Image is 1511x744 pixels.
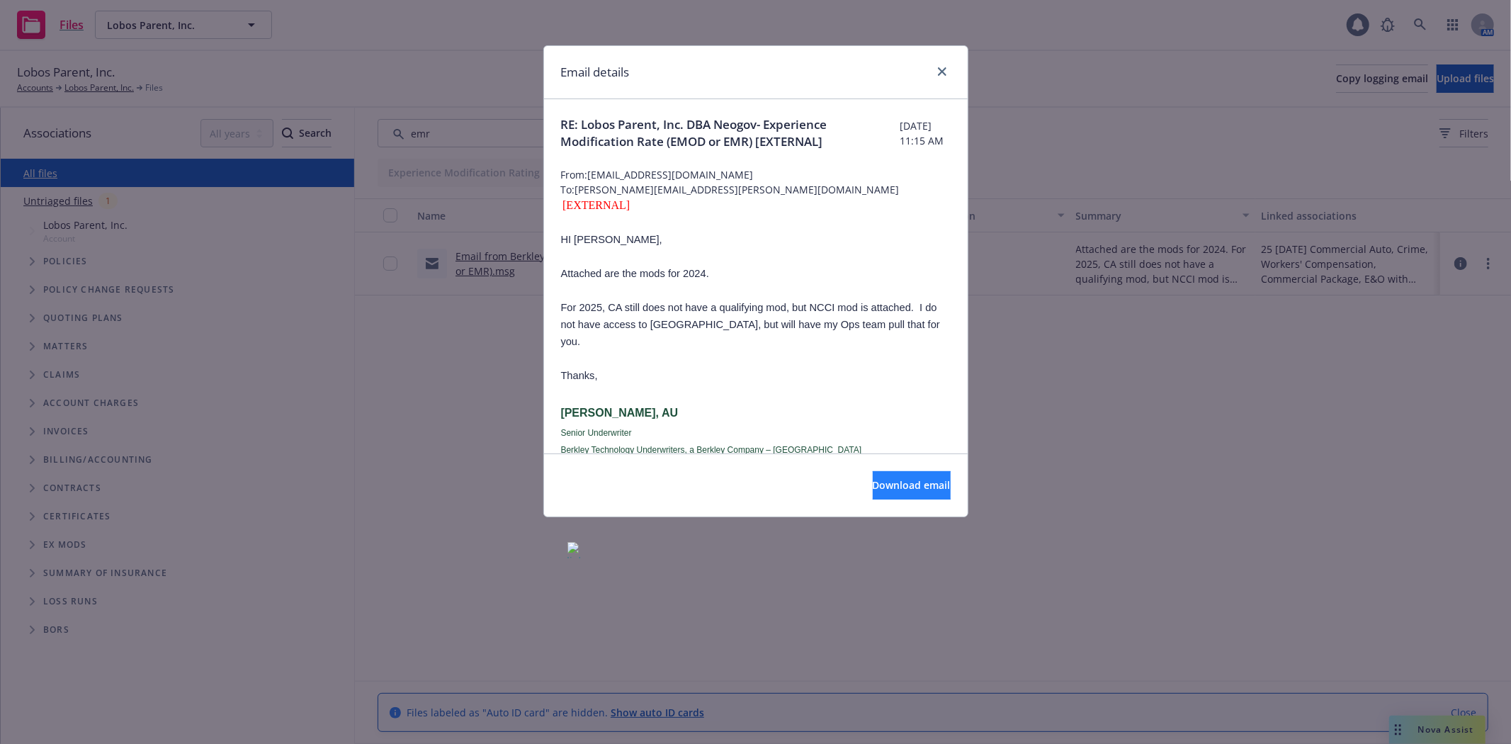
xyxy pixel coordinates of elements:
a: close [934,63,951,80]
span: RE: Lobos Parent, Inc. DBA Neogov- Experience Modification Rate (EMOD or EMR) [EXTERNAL] [561,116,900,150]
span: Attached are the mods for 2024. [561,268,709,279]
span: Berkley Technology Underwriters, a Berkley Company – [GEOGRAPHIC_DATA] [561,445,862,455]
div: [EXTERNAL] [561,197,951,214]
span: [DATE] 11:15 AM [900,118,951,148]
span: Download email [873,478,951,492]
span: HI [PERSON_NAME], [561,234,662,245]
span: [PERSON_NAME], AU [561,407,679,419]
span: Thanks, [561,370,598,381]
h1: Email details [561,63,630,81]
span: To: [PERSON_NAME][EMAIL_ADDRESS][PERSON_NAME][DOMAIN_NAME] [561,182,951,197]
span: Senior Underwriter [561,428,632,438]
span: For 2025, CA still does not have a qualifying mod, but NCCI mod is attached. I do not have access... [561,302,940,347]
span: From: [EMAIL_ADDRESS][DOMAIN_NAME] [561,167,951,182]
button: Download email [873,471,951,500]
